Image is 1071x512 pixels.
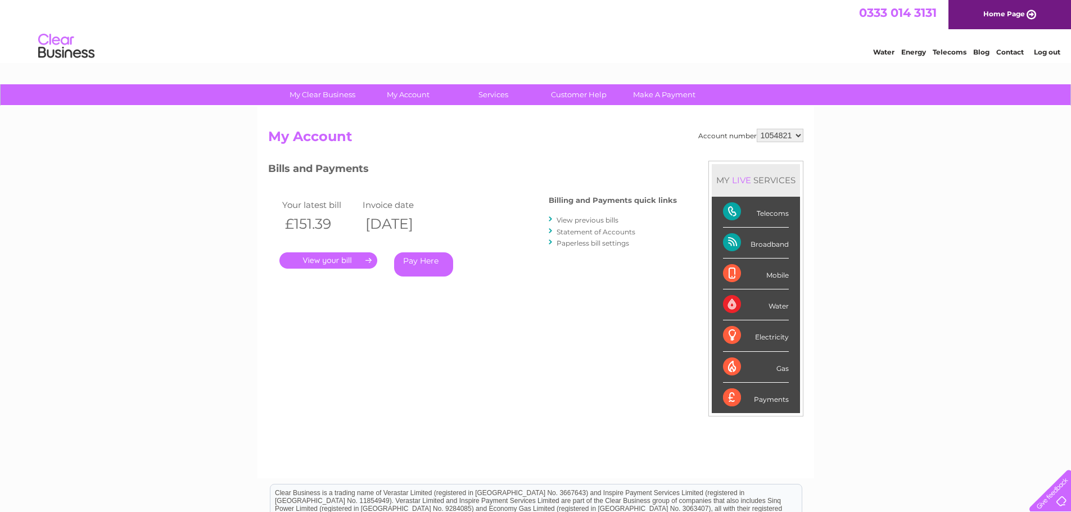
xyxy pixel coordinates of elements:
[730,175,753,185] div: LIVE
[723,352,789,383] div: Gas
[279,212,360,235] th: £151.39
[38,29,95,64] img: logo.png
[723,197,789,228] div: Telecoms
[859,6,937,20] a: 0333 014 3131
[360,197,441,212] td: Invoice date
[394,252,453,277] a: Pay Here
[1034,48,1060,56] a: Log out
[723,228,789,259] div: Broadband
[973,48,989,56] a: Blog
[279,252,377,269] a: .
[268,129,803,150] h2: My Account
[361,84,454,105] a: My Account
[933,48,966,56] a: Telecoms
[618,84,711,105] a: Make A Payment
[270,6,802,55] div: Clear Business is a trading name of Verastar Limited (registered in [GEOGRAPHIC_DATA] No. 3667643...
[557,239,629,247] a: Paperless bill settings
[532,84,625,105] a: Customer Help
[447,84,540,105] a: Services
[276,84,369,105] a: My Clear Business
[712,164,800,196] div: MY SERVICES
[723,320,789,351] div: Electricity
[268,161,677,180] h3: Bills and Payments
[557,228,635,236] a: Statement of Accounts
[557,216,618,224] a: View previous bills
[549,196,677,205] h4: Billing and Payments quick links
[901,48,926,56] a: Energy
[279,197,360,212] td: Your latest bill
[996,48,1024,56] a: Contact
[723,289,789,320] div: Water
[698,129,803,142] div: Account number
[873,48,894,56] a: Water
[360,212,441,235] th: [DATE]
[723,383,789,413] div: Payments
[723,259,789,289] div: Mobile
